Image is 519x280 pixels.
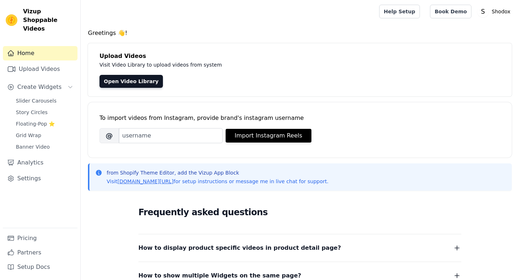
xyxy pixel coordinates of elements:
text: S [481,8,485,15]
span: Grid Wrap [16,132,41,139]
a: Setup Docs [3,260,77,274]
a: Settings [3,171,77,186]
p: Visit Video Library to upload videos from system [99,60,422,69]
a: Floating-Pop ⭐ [12,119,77,129]
p: from Shopify Theme Editor, add the Vizup App Block [107,169,328,176]
button: How to display product specific videos in product detail page? [138,243,461,253]
div: To import videos from Instagram, provide brand's instagram username [99,114,500,122]
span: Create Widgets [17,83,62,91]
a: Open Video Library [99,75,163,88]
a: Pricing [3,231,77,245]
a: Partners [3,245,77,260]
button: Create Widgets [3,80,77,94]
a: Story Circles [12,107,77,117]
input: username [119,128,223,143]
a: [DOMAIN_NAME][URL] [117,179,174,184]
span: Story Circles [16,109,48,116]
button: Import Instagram Reels [226,129,311,143]
a: Slider Carousels [12,96,77,106]
img: Vizup [6,14,17,26]
span: Vizup Shoppable Videos [23,7,75,33]
a: Help Setup [379,5,420,18]
h4: Greetings 👋! [88,29,512,37]
h2: Frequently asked questions [138,205,461,220]
span: Floating-Pop ⭐ [16,120,55,127]
a: Analytics [3,155,77,170]
button: S Shodox [477,5,513,18]
h4: Upload Videos [99,52,500,60]
p: Visit for setup instructions or message me in live chat for support. [107,178,328,185]
a: Upload Videos [3,62,77,76]
span: Banner Video [16,143,50,150]
a: Book Demo [430,5,471,18]
a: Home [3,46,77,60]
span: @ [99,128,119,143]
span: How to display product specific videos in product detail page? [138,243,341,253]
span: Slider Carousels [16,97,57,104]
p: Shodox [489,5,513,18]
a: Banner Video [12,142,77,152]
a: Grid Wrap [12,130,77,140]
